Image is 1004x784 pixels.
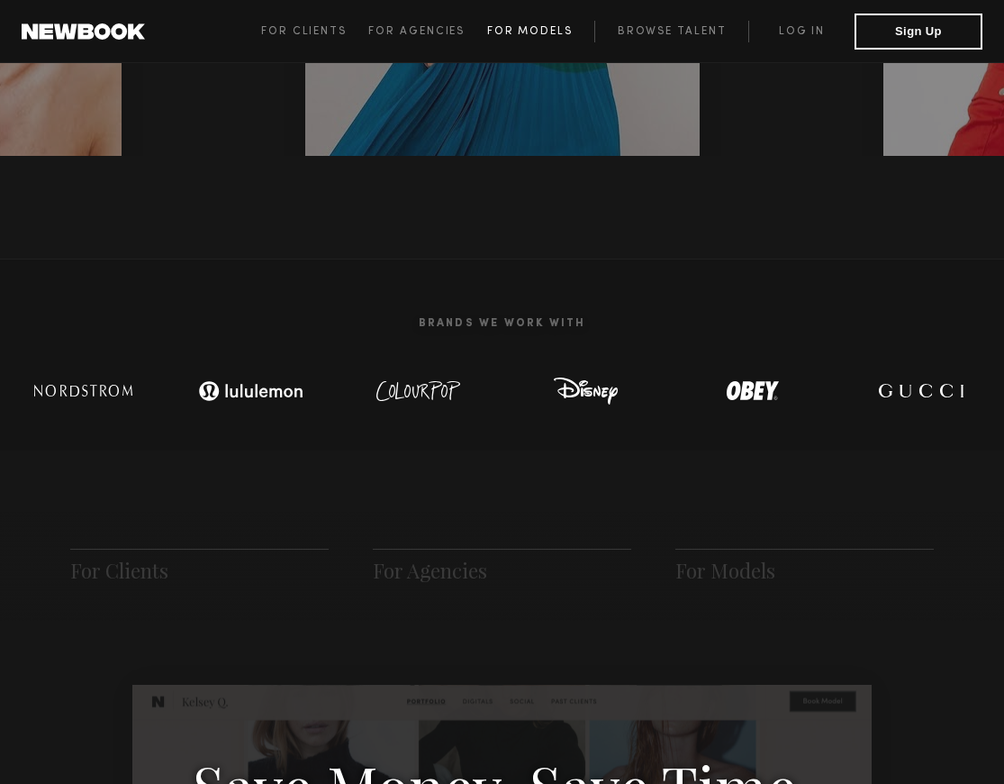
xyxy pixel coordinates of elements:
button: Sign Up [855,14,982,50]
img: logo-obey.svg [694,373,811,409]
img: logo-lulu.svg [188,373,314,409]
span: For Clients [261,26,347,37]
a: For Clients [70,557,168,584]
a: Log in [748,21,855,42]
a: Browse Talent [594,21,748,42]
img: logo-disney.svg [527,373,644,409]
img: logo-colour-pop.svg [360,373,477,409]
span: For Models [487,26,573,37]
a: For Clients [261,21,368,42]
span: For Agencies [368,26,465,37]
a: For Agencies [373,557,487,584]
a: For Models [487,21,595,42]
a: For Models [675,557,775,584]
img: logo-nordstrom.svg [21,373,147,409]
img: logo-gucci.svg [862,373,979,409]
a: For Agencies [368,21,486,42]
